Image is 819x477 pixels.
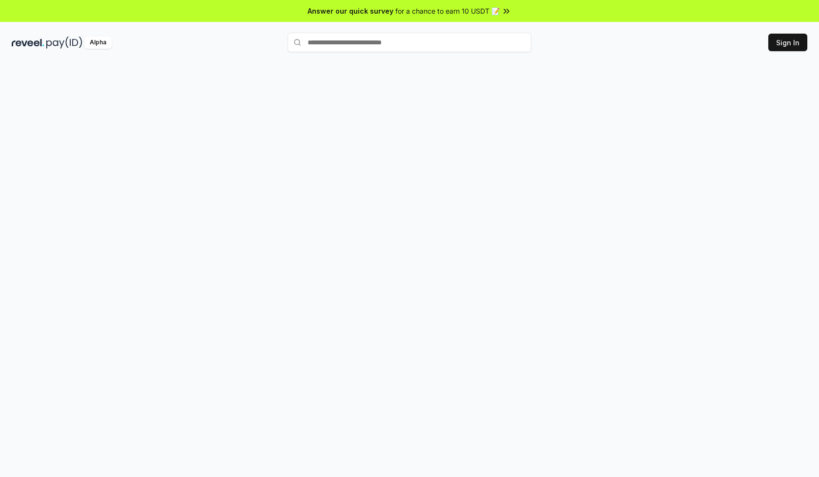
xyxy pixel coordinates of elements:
[768,34,807,51] button: Sign In
[46,37,82,49] img: pay_id
[84,37,112,49] div: Alpha
[12,37,44,49] img: reveel_dark
[395,6,500,16] span: for a chance to earn 10 USDT 📝
[308,6,393,16] span: Answer our quick survey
